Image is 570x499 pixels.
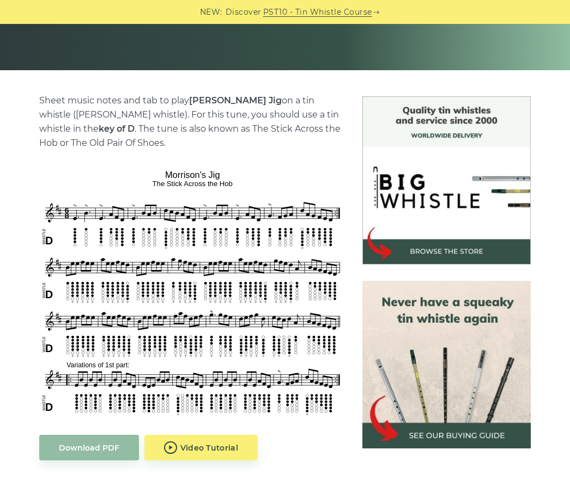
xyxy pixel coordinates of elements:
strong: [PERSON_NAME] Jig [189,95,282,106]
img: tin whistle buying guide [362,281,531,449]
a: PST10 - Tin Whistle Course [263,6,372,19]
strong: key of D [99,124,135,134]
span: Discover [226,6,262,19]
span: NEW: [200,6,222,19]
p: Sheet music notes and tab to play on a tin whistle ([PERSON_NAME] whistle). For this tune, you sh... [39,94,346,150]
a: Video Tutorial [144,435,258,460]
a: Download PDF [39,435,139,460]
img: BigWhistle Tin Whistle Store [362,96,531,264]
img: Morrison's Jig Tin Whistle Tabs & Sheet Music [39,167,346,418]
